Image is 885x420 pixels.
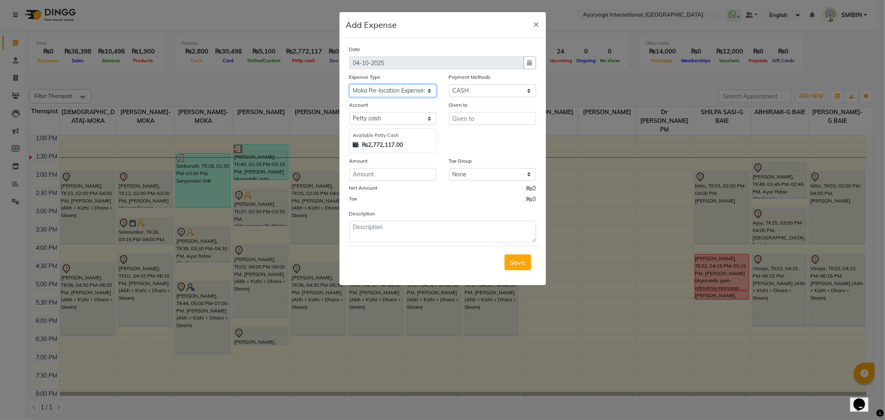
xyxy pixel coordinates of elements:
[505,254,531,270] button: Save
[534,17,539,30] span: ×
[510,258,526,266] span: Save
[349,168,436,181] input: Amount
[362,141,403,149] strong: ₨2,772,117.00
[449,157,472,165] label: Tax Group
[527,184,536,195] span: ₨0
[346,19,397,31] h5: Add Expense
[349,46,361,53] label: Date
[349,210,375,217] label: Description
[349,184,378,192] label: Net Amount
[850,387,877,412] iframe: chat widget
[449,101,468,109] label: Given to
[527,12,546,35] button: Close
[349,157,368,165] label: Amount
[527,195,536,206] span: ₨0
[449,73,491,81] label: Payment Methods
[349,73,381,81] label: Expense Type
[353,132,433,139] div: Available Petty Cash
[449,112,536,125] input: Given to
[349,195,357,203] label: Tax
[349,101,368,109] label: Account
